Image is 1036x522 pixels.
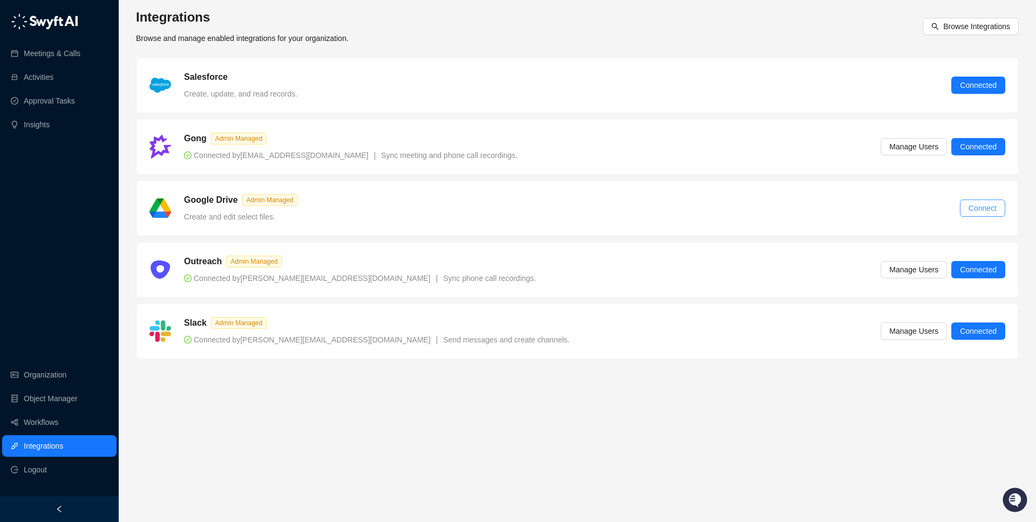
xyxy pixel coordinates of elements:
button: Browse Integrations [923,18,1019,35]
a: Insights [24,114,50,135]
span: Connected by [PERSON_NAME][EMAIL_ADDRESS][DOMAIN_NAME] [184,335,431,344]
span: Manage Users [889,325,938,337]
a: Approval Tasks [24,90,75,112]
h2: How can we help? [11,60,196,78]
img: ix+ea6nV3o2uKgAAAABJRU5ErkJggg== [149,259,171,280]
a: Integrations [24,435,63,457]
span: Manage Users [889,264,938,276]
h5: Salesforce [184,71,228,84]
img: gong-Dwh8HbPa.png [149,135,171,158]
span: Send messages and create channels. [443,335,569,344]
a: Organization [24,364,66,386]
span: Connected by [PERSON_NAME][EMAIL_ADDRESS][DOMAIN_NAME] [184,274,431,283]
span: Status [59,151,83,162]
span: Browse and manage enabled integrations for your organization. [136,34,349,43]
span: Admin Managed [226,256,282,267]
span: | [436,335,438,344]
img: 5124521997842_fc6d7dfcefe973c2e489_88.png [11,98,30,117]
div: We're offline, we'll be back soon [37,108,141,117]
h5: Outreach [184,255,222,268]
a: Meetings & Calls [24,43,80,64]
button: Connected [951,322,1005,340]
span: Sync meeting and phone call recordings. [381,151,517,160]
h5: Slack [184,317,207,329]
span: Connected [960,141,997,153]
span: logout [11,466,18,473]
p: Welcome 👋 [11,43,196,60]
span: Create, update, and read records. [184,90,297,98]
button: Start new chat [183,101,196,114]
span: search [931,23,939,30]
div: Start new chat [37,98,177,108]
img: google-drive-B8kBQk6e.png [149,198,171,218]
span: Docs [22,151,40,162]
span: Create and edit select files. [184,212,275,221]
a: Object Manager [24,388,78,409]
button: Connected [951,77,1005,94]
span: Logout [24,459,47,480]
button: Manage Users [881,261,947,278]
span: check-circle [184,152,192,159]
span: Connected [960,264,997,276]
h5: Google Drive [184,194,238,207]
button: Connected [951,138,1005,155]
button: Connect [960,200,1005,217]
a: Activities [24,66,53,88]
span: left [56,505,63,513]
button: Connected [951,261,1005,278]
img: slack-Cn3INd-T.png [149,320,171,342]
a: 📶Status [44,147,87,166]
span: Connect [969,202,997,214]
button: Manage Users [881,138,947,155]
a: Powered byPylon [76,177,131,186]
a: Workflows [24,411,58,433]
span: Manage Users [889,141,938,153]
iframe: Open customer support [1001,486,1031,516]
span: Connected [960,79,997,91]
a: 📚Docs [6,147,44,166]
span: | [374,151,376,160]
button: Manage Users [881,322,947,340]
span: Sync phone call recordings. [443,274,536,283]
div: 📚 [11,152,19,161]
span: check-circle [184,274,192,282]
h3: Integrations [136,9,349,26]
span: Pylon [107,177,131,186]
span: Browse Integrations [943,20,1010,32]
h5: Gong [184,132,207,145]
img: salesforce-ChMvK6Xa.png [149,78,171,93]
span: check-circle [184,336,192,344]
span: Admin Managed [211,133,267,145]
div: 📶 [49,152,57,161]
span: Connected by [EMAIL_ADDRESS][DOMAIN_NAME] [184,151,369,160]
img: Swyft AI [11,11,32,32]
span: | [436,274,438,283]
span: Connected [960,325,997,337]
img: logo-05li4sbe.png [11,13,78,30]
span: Admin Managed [211,317,267,329]
span: Admin Managed [242,194,298,206]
